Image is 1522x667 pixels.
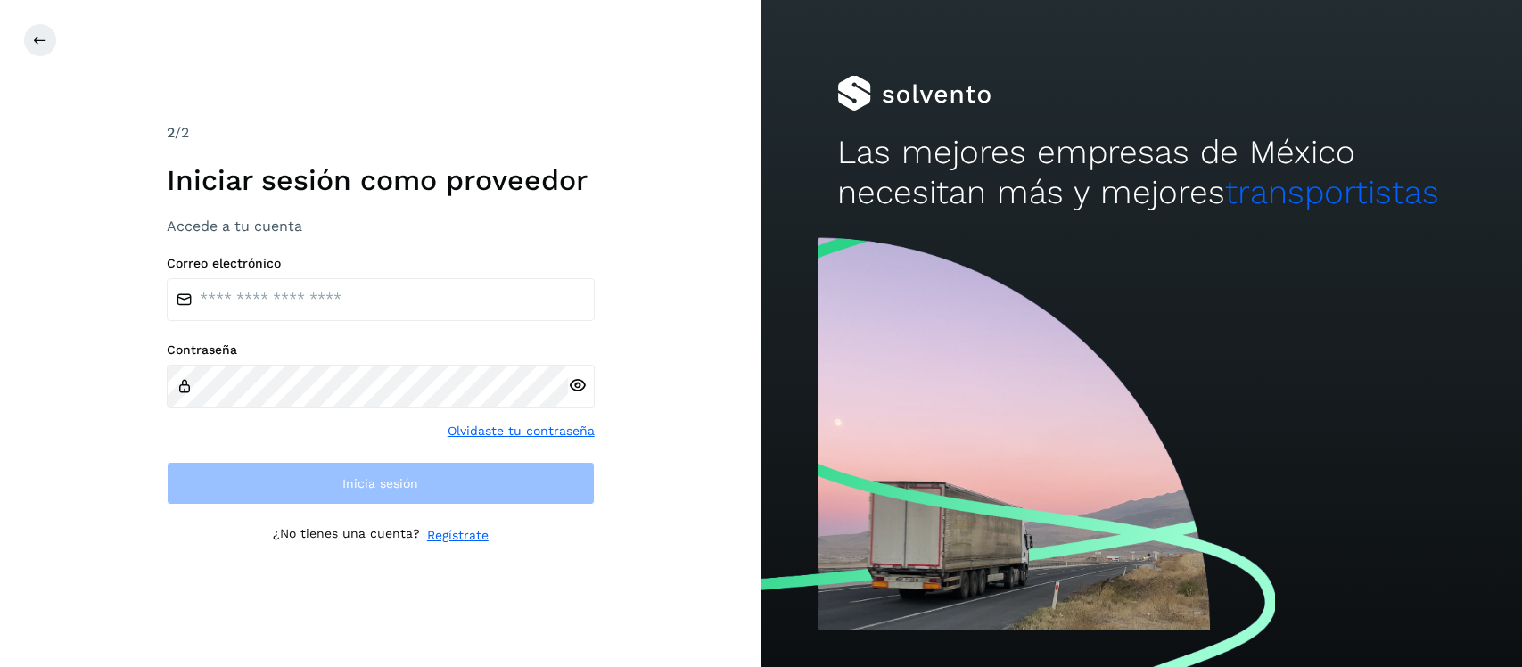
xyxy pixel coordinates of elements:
span: transportistas [1225,173,1439,211]
h2: Las mejores empresas de México necesitan más y mejores [837,133,1446,212]
h1: Iniciar sesión como proveedor [167,163,595,197]
div: /2 [167,122,595,144]
span: Inicia sesión [342,477,418,490]
button: Inicia sesión [167,462,595,505]
label: Contraseña [167,342,595,358]
a: Olvidaste tu contraseña [448,422,595,441]
h3: Accede a tu cuenta [167,218,595,235]
label: Correo electrónico [167,256,595,271]
span: 2 [167,124,175,141]
p: ¿No tienes una cuenta? [273,526,420,545]
a: Regístrate [427,526,489,545]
